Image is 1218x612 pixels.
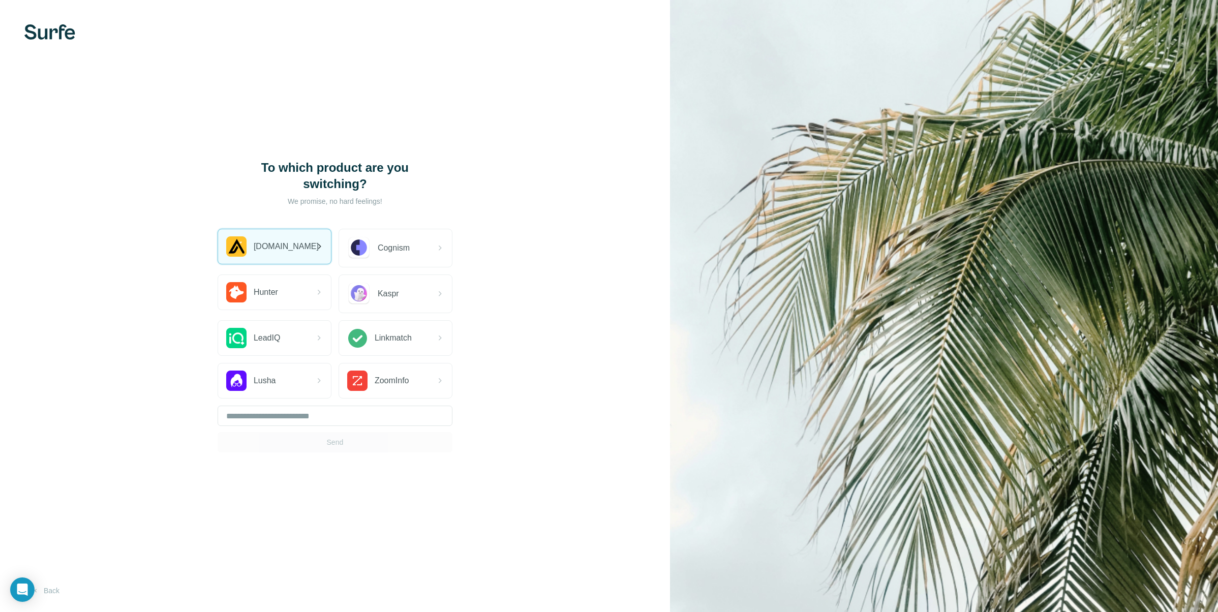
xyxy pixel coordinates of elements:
[347,282,371,305] img: Kaspr Logo
[233,196,437,206] p: We promise, no hard feelings!
[10,577,35,602] div: Open Intercom Messenger
[378,288,399,300] span: Kaspr
[347,236,371,260] img: Cognism Logo
[226,371,247,391] img: Lusha Logo
[226,236,247,257] img: Apollo.io Logo
[378,242,410,254] span: Cognism
[347,328,368,348] img: Linkmatch Logo
[347,371,368,391] img: ZoomInfo Logo
[226,282,247,302] img: Hunter.io Logo
[375,332,412,344] span: Linkmatch
[254,375,276,387] span: Lusha
[254,240,319,253] span: [DOMAIN_NAME]
[24,24,75,40] img: Surfe's logo
[254,286,278,298] span: Hunter
[233,160,437,192] h1: To which product are you switching?
[226,328,247,348] img: LeadIQ Logo
[375,375,409,387] span: ZoomInfo
[24,582,67,600] button: Back
[254,332,280,344] span: LeadIQ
